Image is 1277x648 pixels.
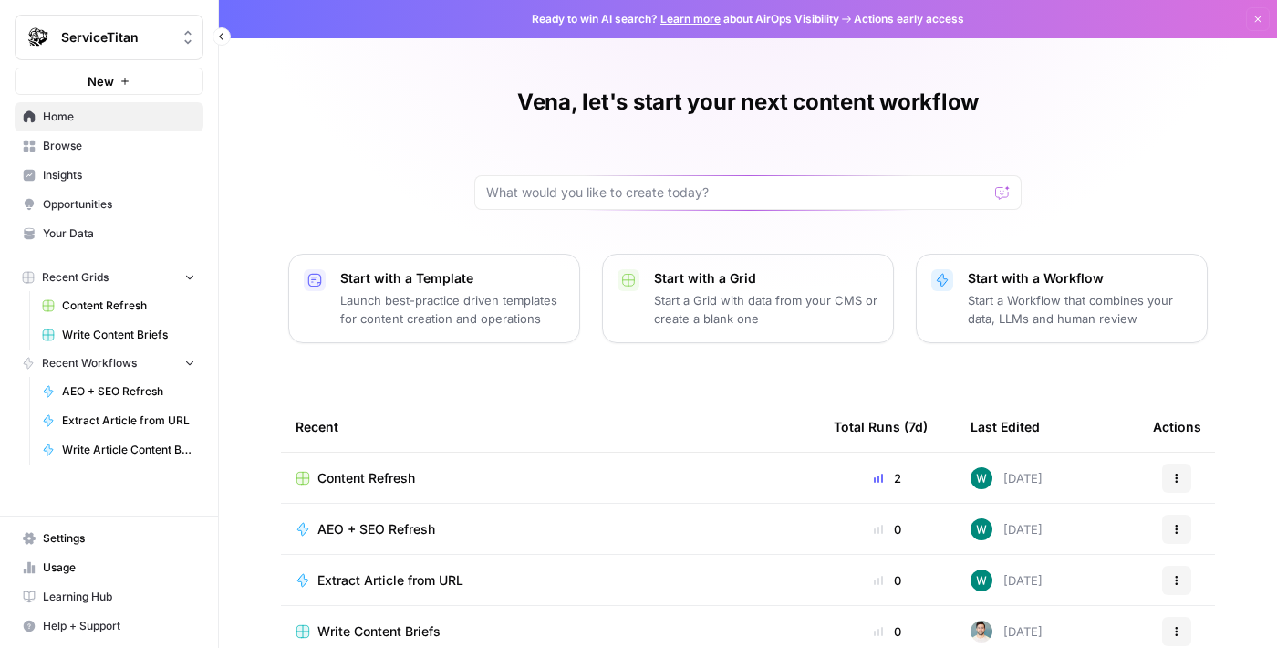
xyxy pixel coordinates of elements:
div: Total Runs (7d) [834,402,928,452]
div: 0 [834,571,941,590]
a: Browse [15,131,203,161]
a: AEO + SEO Refresh [296,520,805,538]
span: Extract Article from URL [317,571,463,590]
div: [DATE] [971,467,1043,489]
img: vaiar9hhcrg879pubqop5lsxqhgw [971,570,992,591]
div: [DATE] [971,518,1043,540]
a: Settings [15,524,203,553]
a: Write Content Briefs [296,622,805,641]
div: Last Edited [971,402,1040,452]
span: Recent Grids [42,269,109,286]
div: 0 [834,520,941,538]
a: Write Content Briefs [34,320,203,350]
a: Usage [15,553,203,582]
p: Start a Workflow that combines your data, LLMs and human review [968,291,1192,328]
span: Actions early access [854,11,964,27]
a: Insights [15,161,203,190]
span: Settings [43,530,195,547]
h1: Vena, let's start your next content workflow [517,88,979,117]
a: Opportunities [15,190,203,219]
a: Extract Article from URL [296,571,805,590]
span: AEO + SEO Refresh [317,520,435,538]
a: Your Data [15,219,203,248]
p: Launch best-practice driven templates for content creation and operations [340,291,565,328]
div: Actions [1153,402,1201,452]
span: ServiceTitan [61,28,171,47]
span: Browse [43,138,195,154]
div: Recent [296,402,805,452]
button: Recent Grids [15,264,203,291]
a: Write Article Content Brief [34,435,203,465]
button: New [15,68,203,95]
span: Write Content Briefs [317,622,441,641]
img: vaiar9hhcrg879pubqop5lsxqhgw [971,518,992,540]
button: Start with a TemplateLaunch best-practice driven templates for content creation and operations [288,254,580,343]
span: Your Data [43,225,195,242]
div: [DATE] [971,570,1043,591]
img: vaiar9hhcrg879pubqop5lsxqhgw [971,467,992,489]
div: 0 [834,622,941,641]
span: Recent Workflows [42,355,137,371]
button: Start with a WorkflowStart a Workflow that combines your data, LLMs and human review [916,254,1208,343]
span: Usage [43,559,195,576]
p: Start a Grid with data from your CMS or create a blank one [654,291,878,328]
span: New [88,72,114,90]
button: Recent Workflows [15,350,203,377]
button: Workspace: ServiceTitan [15,15,203,60]
span: Write Content Briefs [62,327,195,343]
p: Start with a Grid [654,269,878,287]
div: 2 [834,469,941,487]
a: Learn more [660,12,721,26]
a: Extract Article from URL [34,406,203,435]
span: Learning Hub [43,589,195,605]
span: Insights [43,167,195,183]
span: AEO + SEO Refresh [62,383,195,400]
span: Extract Article from URL [62,413,195,429]
a: Home [15,102,203,131]
a: Content Refresh [34,291,203,320]
a: AEO + SEO Refresh [34,377,203,406]
input: What would you like to create today? [486,183,988,202]
p: Start with a Workflow [968,269,1192,287]
span: Content Refresh [317,469,415,487]
span: Help + Support [43,618,195,634]
button: Help + Support [15,611,203,641]
a: Learning Hub [15,582,203,611]
span: Content Refresh [62,298,195,314]
button: Start with a GridStart a Grid with data from your CMS or create a blank one [602,254,894,343]
span: Opportunities [43,196,195,213]
a: Content Refresh [296,469,805,487]
span: Write Article Content Brief [62,442,195,458]
p: Start with a Template [340,269,565,287]
img: 0uf2op3642id4338fby3017pd0ed [971,621,992,643]
span: Home [43,109,195,125]
span: Ready to win AI search? about AirOps Visibility [532,11,839,27]
div: [DATE] [971,621,1043,643]
img: ServiceTitan Logo [21,21,54,54]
